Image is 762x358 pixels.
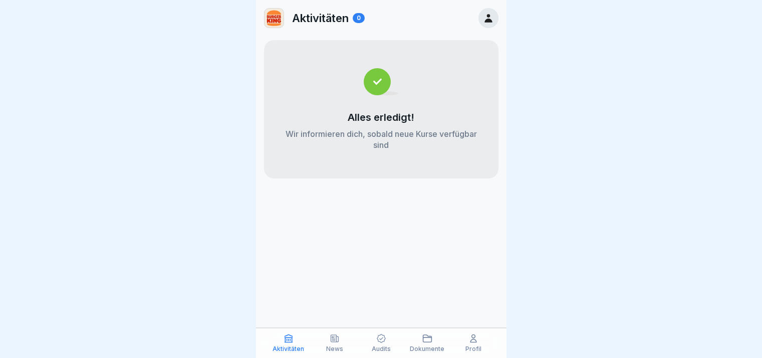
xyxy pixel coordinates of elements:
[273,345,304,352] p: Aktivitäten
[465,345,481,352] p: Profil
[348,111,414,123] p: Alles erledigt!
[265,9,284,28] img: w2f18lwxr3adf3talrpwf6id.png
[284,128,478,150] p: Wir informieren dich, sobald neue Kurse verfügbar sind
[364,68,398,95] img: completed.svg
[410,345,444,352] p: Dokumente
[353,13,365,23] div: 0
[292,12,349,25] p: Aktivitäten
[372,345,391,352] p: Audits
[326,345,343,352] p: News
